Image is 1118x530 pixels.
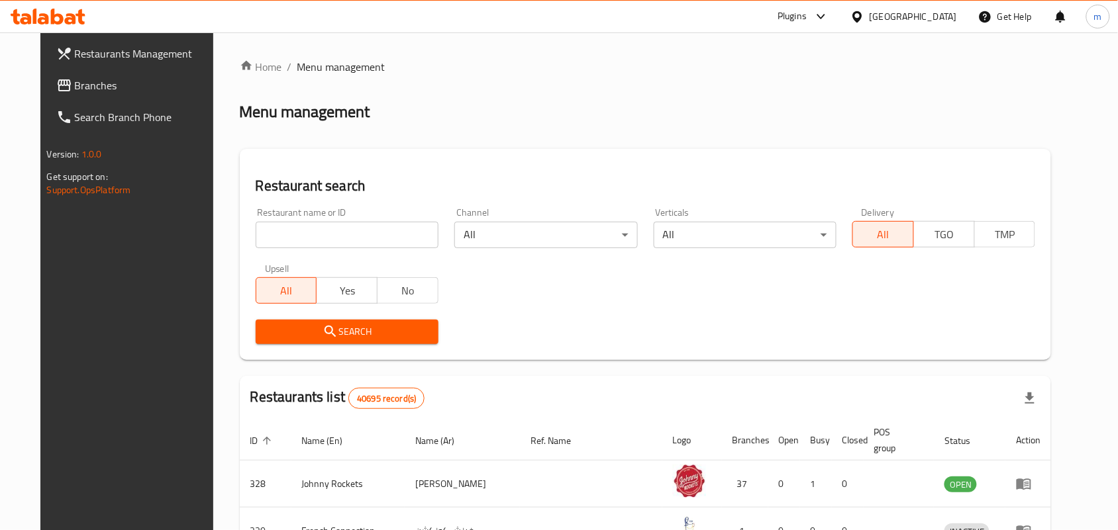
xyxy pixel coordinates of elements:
[250,433,276,449] span: ID
[919,225,970,244] span: TGO
[302,433,360,449] span: Name (En)
[383,281,433,300] span: No
[662,420,722,461] th: Logo
[1014,382,1046,414] div: Export file
[240,101,370,122] h2: Menu management
[800,420,832,461] th: Busy
[46,38,227,69] a: Restaurants Management
[1016,476,1041,492] div: Menu
[778,9,807,24] div: Plugins
[256,320,438,344] button: Search
[291,461,405,508] td: Johnny Rockets
[256,277,317,304] button: All
[1005,420,1051,461] th: Action
[348,388,425,409] div: Total records count
[768,420,800,461] th: Open
[415,433,472,449] span: Name (Ar)
[349,392,424,405] span: 40695 record(s)
[287,59,292,75] li: /
[654,222,837,248] div: All
[297,59,385,75] span: Menu management
[454,222,637,248] div: All
[405,461,520,508] td: [PERSON_NAME]
[47,181,131,199] a: Support.OpsPlatform
[75,77,217,93] span: Branches
[722,420,768,461] th: Branches
[1094,9,1102,24] span: m
[316,277,378,304] button: Yes
[256,176,1036,196] h2: Restaurant search
[377,277,438,304] button: No
[47,168,108,185] span: Get support on:
[858,225,909,244] span: All
[832,420,864,461] th: Closed
[852,221,914,247] button: All
[262,281,312,300] span: All
[870,9,957,24] div: [GEOGRAPHIC_DATA]
[862,208,895,217] label: Delivery
[673,464,706,498] img: Johnny Rockets
[980,225,1031,244] span: TMP
[240,59,1052,75] nav: breadcrumb
[322,281,372,300] span: Yes
[944,477,977,492] span: OPEN
[47,146,79,163] span: Version:
[256,222,438,248] input: Search for restaurant name or ID..
[800,461,832,508] td: 1
[874,424,919,456] span: POS group
[75,109,217,125] span: Search Branch Phone
[46,69,227,101] a: Branches
[768,461,800,508] td: 0
[974,221,1036,247] button: TMP
[531,433,588,449] span: Ref. Name
[250,387,425,409] h2: Restaurants list
[944,433,988,449] span: Status
[75,46,217,62] span: Restaurants Management
[46,101,227,133] a: Search Branch Phone
[81,146,102,163] span: 1.0.0
[832,461,864,508] td: 0
[265,264,289,273] label: Upsell
[722,461,768,508] td: 37
[240,59,282,75] a: Home
[266,324,428,340] span: Search
[240,461,291,508] td: 328
[913,221,975,247] button: TGO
